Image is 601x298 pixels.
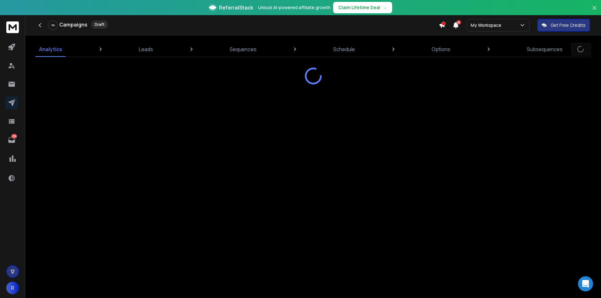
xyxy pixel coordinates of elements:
[333,2,392,13] button: Claim Lifetime Deal→
[527,45,563,53] p: Subsequences
[551,22,586,28] p: Get Free Credits
[39,45,62,53] p: Analytics
[59,21,87,28] h1: Campaigns
[51,23,55,27] p: 0 %
[428,42,454,57] a: Options
[333,45,355,53] p: Schedule
[135,42,157,57] a: Leads
[432,45,450,53] p: Options
[219,4,253,11] span: ReferralStack
[590,4,598,19] button: Close banner
[91,20,108,29] div: Draft
[457,20,461,25] span: 40
[230,45,256,53] p: Sequences
[258,4,331,11] p: Unlock AI-powered affiliate growth
[35,42,66,57] a: Analytics
[5,134,18,146] a: 5300
[6,282,19,294] button: R
[226,42,260,57] a: Sequences
[471,22,504,28] p: My Workspace
[383,4,387,11] span: →
[12,134,17,139] p: 5300
[537,19,590,32] button: Get Free Credits
[329,42,359,57] a: Schedule
[139,45,153,53] p: Leads
[578,276,593,291] div: Open Intercom Messenger
[523,42,566,57] a: Subsequences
